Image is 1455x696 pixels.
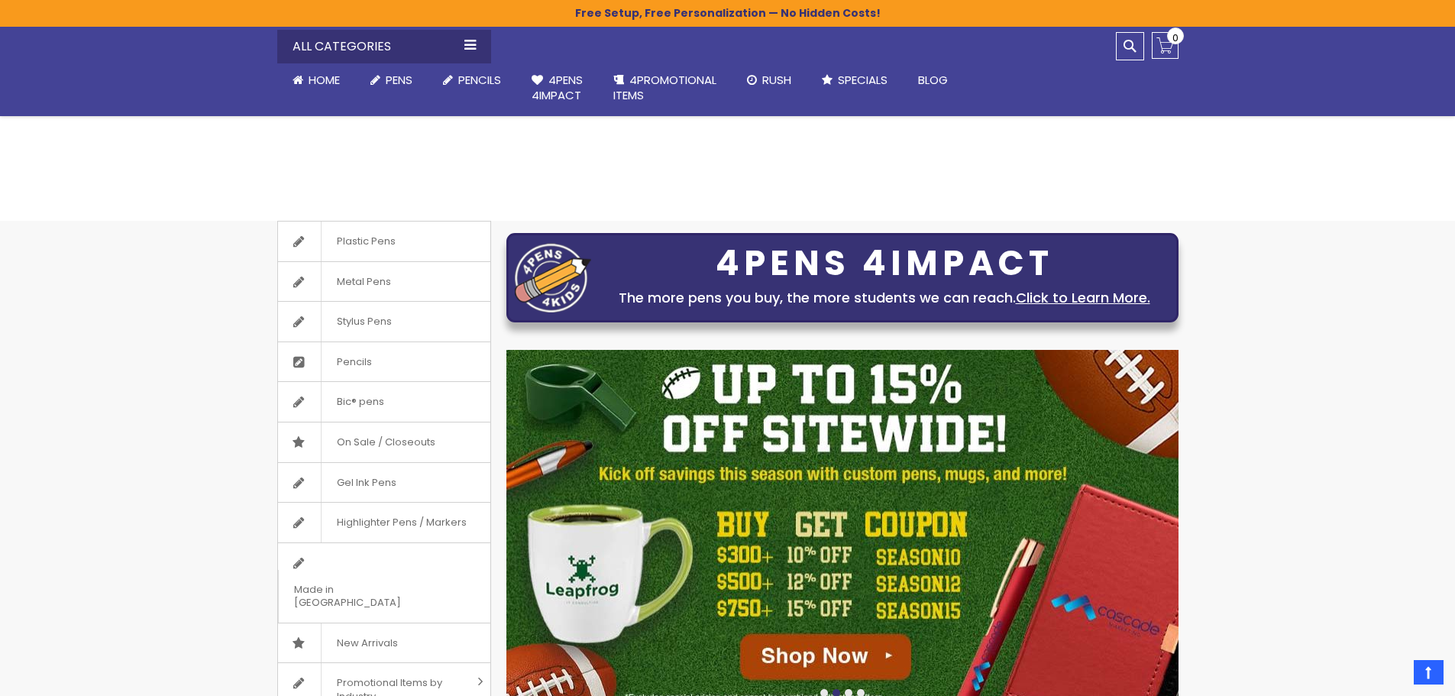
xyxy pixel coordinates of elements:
[321,302,407,342] span: Stylus Pens
[321,503,482,542] span: Highlighter Pens / Markers
[277,63,355,97] a: Home
[1152,32,1179,59] a: 0
[278,503,490,542] a: Highlighter Pens / Markers
[838,72,888,88] span: Specials
[278,382,490,422] a: Bic® pens
[386,72,412,88] span: Pens
[278,302,490,342] a: Stylus Pens
[277,30,491,63] div: All Categories
[309,72,340,88] span: Home
[599,287,1170,309] div: The more pens you buy, the more students we can reach.
[321,342,387,382] span: Pencils
[532,72,583,103] span: 4Pens 4impact
[321,382,399,422] span: Bic® pens
[428,63,516,97] a: Pencils
[278,463,490,503] a: Gel Ink Pens
[278,623,490,663] a: New Arrivals
[321,222,411,261] span: Plastic Pens
[599,248,1170,280] div: 4PENS 4IMPACT
[278,543,490,623] a: Made in [GEOGRAPHIC_DATA]
[1016,288,1150,307] a: Click to Learn More.
[321,463,412,503] span: Gel Ink Pens
[278,570,452,623] span: Made in [GEOGRAPHIC_DATA]
[807,63,903,97] a: Specials
[321,623,413,663] span: New Arrivals
[355,63,428,97] a: Pens
[321,262,406,302] span: Metal Pens
[515,243,591,312] img: four_pen_logo.png
[278,422,490,462] a: On Sale / Closeouts
[762,72,791,88] span: Rush
[918,72,948,88] span: Blog
[613,72,716,103] span: 4PROMOTIONAL ITEMS
[598,63,732,113] a: 4PROMOTIONALITEMS
[278,262,490,302] a: Metal Pens
[321,422,451,462] span: On Sale / Closeouts
[278,342,490,382] a: Pencils
[1172,31,1179,45] span: 0
[903,63,963,97] a: Blog
[458,72,501,88] span: Pencils
[278,222,490,261] a: Plastic Pens
[516,63,598,113] a: 4Pens4impact
[732,63,807,97] a: Rush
